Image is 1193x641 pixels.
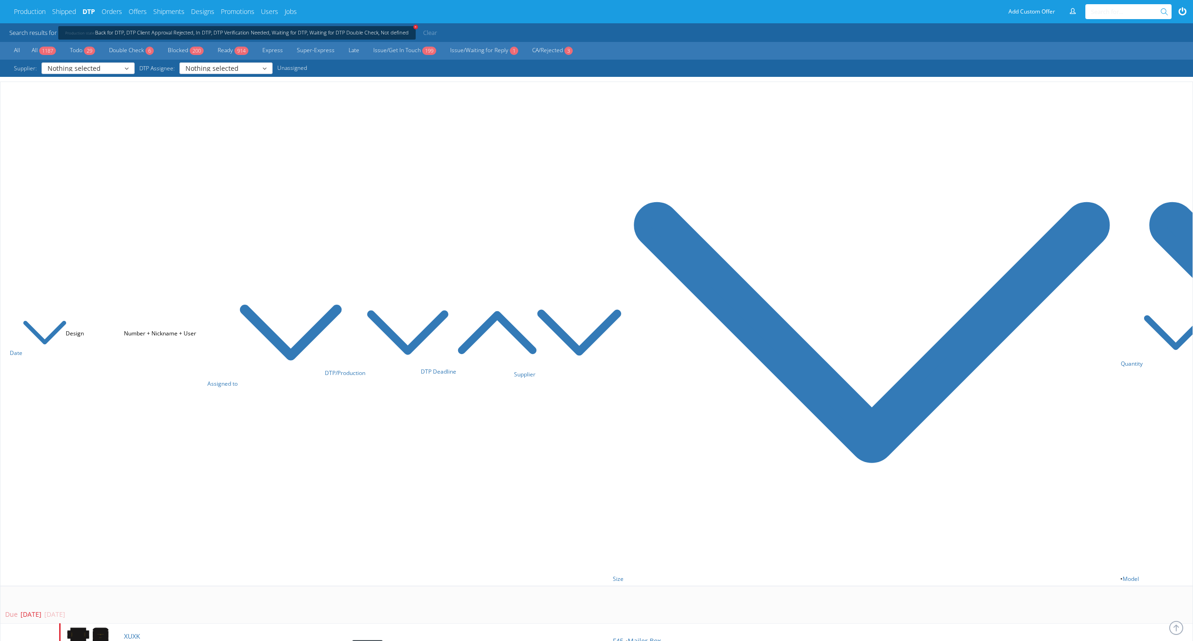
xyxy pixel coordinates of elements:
[292,45,339,57] a: Super-Express
[84,47,95,55] span: 29
[129,7,147,16] a: Offers
[510,47,518,55] span: 1
[145,47,154,55] span: 6
[82,7,95,16] a: DTP
[104,45,158,57] a: Double Check6
[613,575,1120,583] a: Size
[14,7,46,16] a: Production
[41,610,65,619] div: [DATE]
[41,62,135,74] button: Nothing selected
[179,62,273,74] button: Nothing selected
[273,62,312,74] a: Unassigned
[60,82,119,586] th: Design
[325,369,450,377] a: DTP/Production
[5,610,18,619] div: Due
[285,7,297,16] a: Jobs
[207,380,344,388] a: Assigned to
[413,24,418,29] span: +
[369,45,441,57] a: Issue/Get In Touch199
[421,368,538,375] a: DTP Deadline
[191,7,214,16] a: Designs
[420,26,440,40] a: Clear
[102,7,122,16] a: Orders
[422,47,436,55] span: 199
[52,7,76,16] a: Shipped
[18,610,41,619] div: [DATE]
[153,7,185,16] a: Shipments
[258,45,288,57] a: Express
[163,45,208,57] a: Blocked200
[65,31,409,35] a: +Production state:Back for DTP, DTP Client Approval Rejected, In DTP, DTP Verification Needed, Wa...
[607,82,1115,586] th: • • Print
[65,30,95,35] span: Production state:
[234,47,248,55] span: 914
[446,45,523,57] a: Issue/Waiting for Reply1
[27,45,61,57] a: All1187
[9,45,25,56] a: All
[190,47,204,55] span: 200
[213,45,253,57] a: Ready914
[514,370,623,378] a: Supplier
[564,47,573,55] span: 3
[9,28,57,37] span: Search results for
[9,62,41,74] span: Supplier:
[39,47,56,55] span: 1187
[528,45,577,57] a: CA/Rejected3
[124,632,140,641] a: XUXK
[118,82,202,586] th: Number + Nickname + User
[1003,4,1060,19] a: Add Custom Offer
[261,7,278,16] a: Users
[10,349,67,357] a: Date
[221,7,254,16] a: Promotions
[1091,4,1162,19] input: Search for...
[48,66,123,71] span: Nothing selected
[65,45,100,57] a: Todo29
[344,45,364,57] a: Late
[185,66,261,71] span: Nothing selected
[135,62,179,74] span: DTP Assignee:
